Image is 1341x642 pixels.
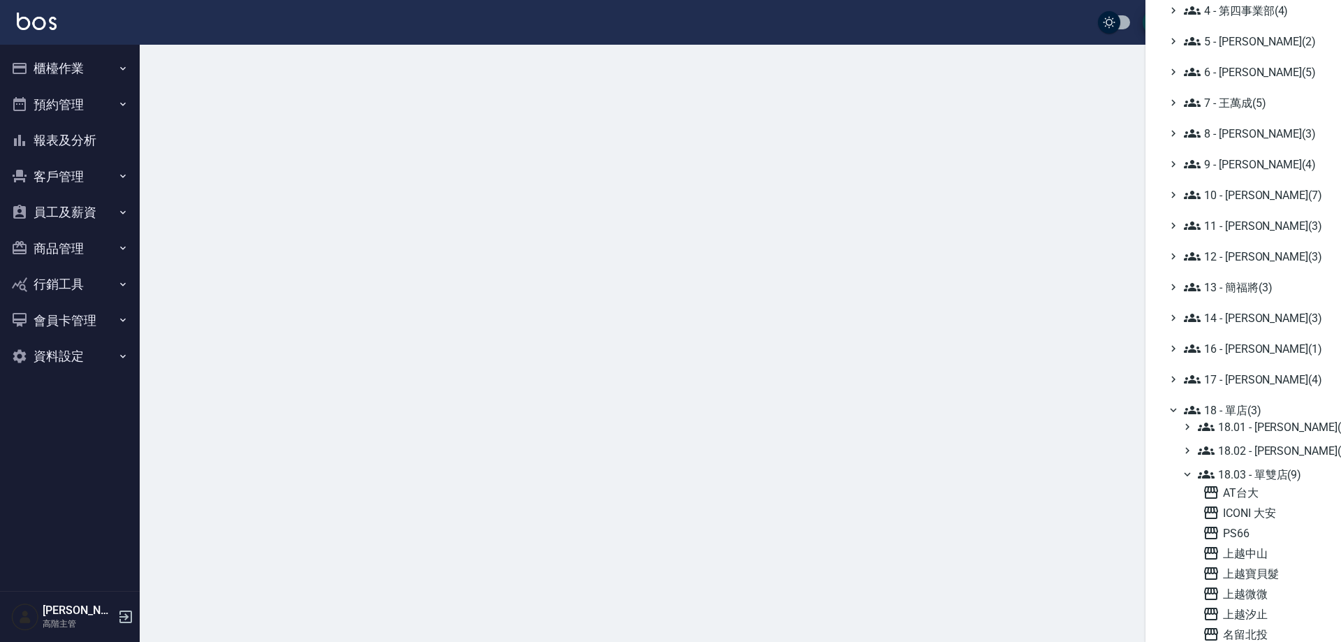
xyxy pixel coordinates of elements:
[1203,606,1319,622] span: 上越汐止
[1184,309,1319,326] span: 14 - [PERSON_NAME](3)
[1184,248,1319,265] span: 12 - [PERSON_NAME](3)
[1184,402,1319,418] span: 18 - 單店(3)
[1203,504,1319,521] span: ICONI 大安
[1184,279,1319,296] span: 13 - 簡福將(3)
[1203,585,1319,602] span: 上越微微
[1184,187,1319,203] span: 10 - [PERSON_NAME](7)
[1184,371,1319,388] span: 17 - [PERSON_NAME](4)
[1203,545,1319,562] span: 上越中山
[1184,33,1319,50] span: 5 - [PERSON_NAME](2)
[1184,125,1319,142] span: 8 - [PERSON_NAME](3)
[1203,484,1319,501] span: AT台大
[1184,156,1319,173] span: 9 - [PERSON_NAME](4)
[1203,525,1319,541] span: PS66
[1198,466,1319,483] span: 18.03 - 單雙店(9)
[1203,565,1319,582] span: 上越寶貝髮
[1184,2,1319,19] span: 4 - 第四事業部(4)
[1184,94,1319,111] span: 7 - 王萬成(5)
[1184,217,1319,234] span: 11 - [PERSON_NAME](3)
[1198,442,1319,459] span: 18.02 - [PERSON_NAME](5)
[1184,340,1319,357] span: 16 - [PERSON_NAME](1)
[1184,64,1319,80] span: 6 - [PERSON_NAME](5)
[1198,418,1319,435] span: 18.01 - [PERSON_NAME](5)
